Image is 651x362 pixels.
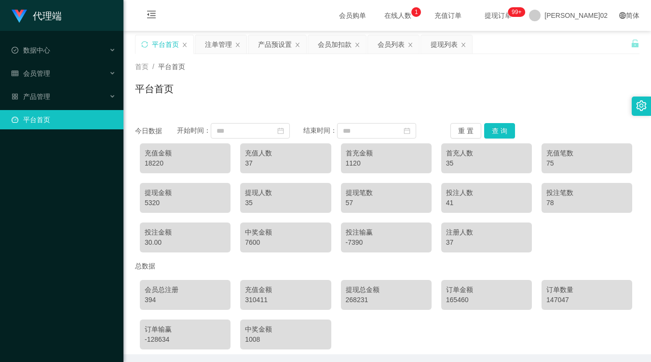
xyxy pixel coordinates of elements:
div: 中奖金额 [245,227,326,237]
div: 30.00 [145,237,226,248]
div: 注册人数 [446,227,527,237]
div: 提现人数 [245,188,326,198]
div: 充值金额 [145,148,226,158]
div: 会员列表 [378,35,405,54]
div: 投注人数 [446,188,527,198]
div: 41 [446,198,527,208]
sup: 1156 [508,7,525,17]
div: 今日数据 [135,126,177,136]
font: 提现订单 [485,12,512,19]
font: 会员管理 [23,70,50,77]
span: 平台首页 [158,63,185,70]
div: 35 [245,198,326,208]
font: 在线人数 [384,12,411,19]
a: 代理端 [12,12,62,19]
font: 简体 [626,12,639,19]
i: 图标： 关闭 [461,42,466,48]
div: 78 [546,198,627,208]
i: 图标： 日历 [404,127,410,134]
div: 订单数量 [546,285,627,295]
div: 投注输赢 [346,227,427,237]
div: 投注笔数 [546,188,627,198]
div: 提现金额 [145,188,226,198]
i: 图标: sync [141,41,148,48]
div: 1120 [346,158,427,168]
div: 中奖金额 [245,324,326,334]
i: 图标： 关闭 [235,42,241,48]
div: 165460 [446,295,527,305]
p: 1 [415,7,418,17]
i: 图标： 解锁 [631,39,639,48]
div: 产品预设置 [258,35,292,54]
div: 35 [446,158,527,168]
font: 数据中心 [23,46,50,54]
i: 图标： AppStore-O [12,93,18,100]
div: 268231 [346,295,427,305]
div: 1008 [245,334,326,345]
div: 总数据 [135,257,639,275]
div: 提现总金额 [346,285,427,295]
span: 结束时间： [303,126,337,134]
div: 147047 [546,295,627,305]
div: 提现列表 [431,35,458,54]
div: 订单金额 [446,285,527,295]
i: 图标： 关闭 [182,42,188,48]
div: 75 [546,158,627,168]
div: 充值人数 [245,148,326,158]
div: 57 [346,198,427,208]
div: 首充人数 [446,148,527,158]
div: 394 [145,295,226,305]
font: 产品管理 [23,93,50,100]
i: 图标： 日历 [277,127,284,134]
h1: 代理端 [33,0,62,31]
i: 图标： global [619,12,626,19]
div: 7600 [245,237,326,248]
div: 37 [245,158,326,168]
div: 18220 [145,158,226,168]
div: 平台首页 [152,35,179,54]
div: -128634 [145,334,226,345]
div: 会员加扣款 [318,35,352,54]
div: 提现笔数 [346,188,427,198]
div: 充值金额 [245,285,326,295]
div: 注单管理 [205,35,232,54]
div: 投注金额 [145,227,226,237]
button: 查 询 [484,123,515,139]
div: 5320 [145,198,226,208]
div: -7390 [346,237,427,248]
div: 310411 [245,295,326,305]
i: 图标： 关闭 [407,42,413,48]
span: / [152,63,154,70]
div: 订单输赢 [145,324,226,334]
span: 开始时间： [177,126,211,134]
i: 图标： 关闭 [295,42,300,48]
i: 图标： check-circle-o [12,47,18,54]
i: 图标： table [12,70,18,77]
div: 充值笔数 [546,148,627,158]
div: 会员总注册 [145,285,226,295]
sup: 1 [411,7,421,17]
h1: 平台首页 [135,82,174,96]
i: 图标： 设置 [636,100,647,111]
div: 首充金额 [346,148,427,158]
button: 重 置 [450,123,481,139]
i: 图标： 关闭 [354,42,360,48]
font: 充值订单 [434,12,461,19]
img: logo.9652507e.png [12,10,27,23]
div: 37 [446,237,527,248]
a: 图标： 仪表板平台首页 [12,110,116,129]
span: 首页 [135,63,149,70]
i: 图标： menu-fold [135,0,168,31]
